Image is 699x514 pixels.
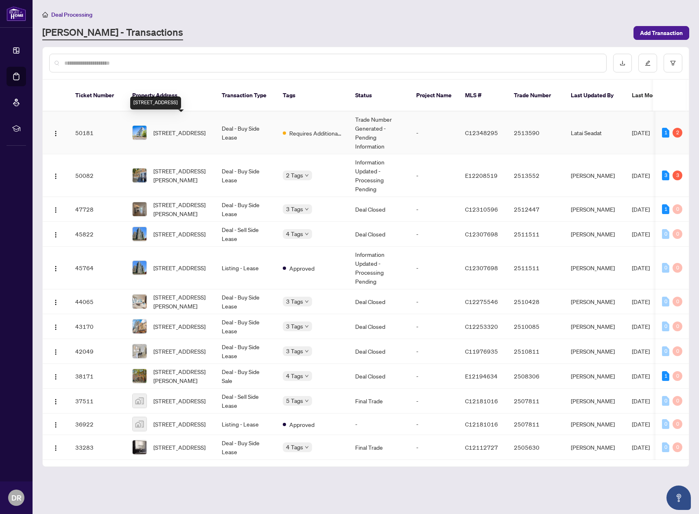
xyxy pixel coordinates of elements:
[305,207,309,211] span: down
[465,323,498,330] span: C12253320
[349,435,410,460] td: Final Trade
[673,346,682,356] div: 0
[632,264,650,271] span: [DATE]
[349,112,410,154] td: Trade Number Generated - Pending Information
[564,389,625,413] td: [PERSON_NAME]
[305,349,309,353] span: down
[286,442,303,452] span: 4 Tags
[410,339,459,364] td: -
[410,435,459,460] td: -
[305,300,309,304] span: down
[507,80,564,112] th: Trade Number
[465,348,498,355] span: C11976935
[215,197,276,222] td: Deal - Buy Side Lease
[49,394,62,407] button: Logo
[305,399,309,403] span: down
[632,372,650,380] span: [DATE]
[410,154,459,197] td: -
[305,374,309,378] span: down
[632,348,650,355] span: [DATE]
[49,345,62,358] button: Logo
[52,422,59,428] img: Logo
[673,442,682,452] div: 0
[349,197,410,222] td: Deal Closed
[349,289,410,314] td: Deal Closed
[640,26,683,39] span: Add Transaction
[410,389,459,413] td: -
[632,323,650,330] span: [DATE]
[507,339,564,364] td: 2510811
[69,112,126,154] td: 50181
[69,289,126,314] td: 44065
[286,371,303,381] span: 4 Tags
[662,204,669,214] div: 1
[153,128,205,137] span: [STREET_ADDRESS]
[52,299,59,306] img: Logo
[349,389,410,413] td: Final Trade
[410,364,459,389] td: -
[410,314,459,339] td: -
[507,314,564,339] td: 2510085
[133,369,146,383] img: thumbnail-img
[410,197,459,222] td: -
[670,60,676,66] span: filter
[69,339,126,364] td: 42049
[564,435,625,460] td: [PERSON_NAME]
[286,297,303,306] span: 3 Tags
[465,298,498,305] span: C12275546
[153,443,205,452] span: [STREET_ADDRESS]
[52,324,59,330] img: Logo
[662,442,669,452] div: 0
[410,80,459,112] th: Project Name
[673,297,682,306] div: 0
[69,247,126,289] td: 45764
[11,492,22,503] span: DR
[662,346,669,356] div: 0
[349,413,410,435] td: -
[133,261,146,275] img: thumbnail-img
[564,154,625,197] td: [PERSON_NAME]
[620,60,625,66] span: download
[349,247,410,289] td: Information Updated - Processing Pending
[286,346,303,356] span: 3 Tags
[632,91,682,100] span: Last Modified Date
[673,322,682,331] div: 0
[305,232,309,236] span: down
[153,263,205,272] span: [STREET_ADDRESS]
[52,445,59,451] img: Logo
[465,206,498,213] span: C12310596
[662,128,669,138] div: 1
[410,112,459,154] td: -
[133,394,146,408] img: thumbnail-img
[276,80,349,112] th: Tags
[564,247,625,289] td: [PERSON_NAME]
[507,413,564,435] td: 2507811
[49,126,62,139] button: Logo
[564,339,625,364] td: [PERSON_NAME]
[465,372,498,380] span: E12194634
[564,364,625,389] td: [PERSON_NAME]
[673,263,682,273] div: 0
[465,129,498,136] span: C12348295
[564,413,625,435] td: [PERSON_NAME]
[49,370,62,383] button: Logo
[130,96,181,109] div: [STREET_ADDRESS]
[215,413,276,435] td: Listing - Lease
[305,445,309,449] span: down
[52,232,59,238] img: Logo
[49,203,62,216] button: Logo
[662,171,669,180] div: 3
[465,230,498,238] span: C12307698
[49,418,62,431] button: Logo
[613,54,632,72] button: download
[465,397,498,405] span: C12181016
[673,128,682,138] div: 2
[286,322,303,331] span: 3 Tags
[153,230,205,238] span: [STREET_ADDRESS]
[459,80,507,112] th: MLS #
[215,389,276,413] td: Deal - Sell Side Lease
[564,289,625,314] td: [PERSON_NAME]
[286,229,303,238] span: 4 Tags
[349,314,410,339] td: Deal Closed
[410,222,459,247] td: -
